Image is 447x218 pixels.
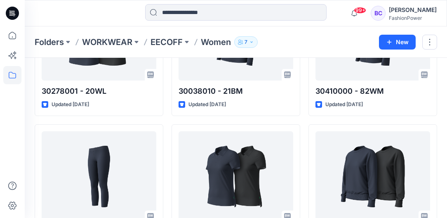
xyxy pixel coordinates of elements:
[201,36,231,48] p: Women
[35,36,64,48] a: Folders
[389,15,437,21] div: FashionPower
[371,6,386,21] div: BC
[379,35,416,50] button: New
[151,36,183,48] a: EECOFF
[82,36,132,48] a: WORKWEAR
[188,100,226,109] p: Updated [DATE]
[354,7,366,14] span: 99+
[389,5,437,15] div: [PERSON_NAME]
[315,85,430,97] p: 30410000 - 82WM
[325,100,363,109] p: Updated [DATE]
[245,38,247,47] p: 7
[52,100,89,109] p: Updated [DATE]
[179,85,293,97] p: 30038010 - 21BM
[234,36,258,48] button: 7
[42,85,156,97] p: 30278001 - 20WL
